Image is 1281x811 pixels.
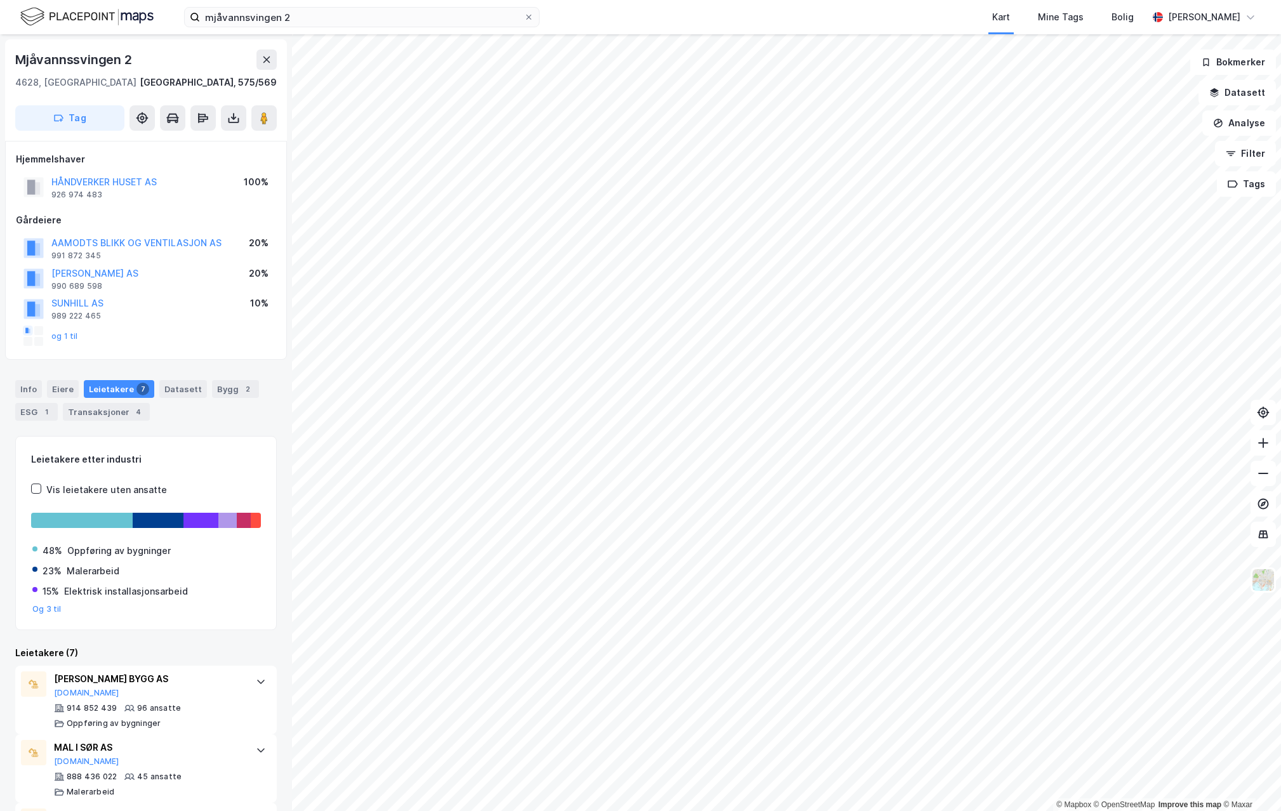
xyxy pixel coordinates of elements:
[32,604,62,614] button: Og 3 til
[249,235,269,251] div: 20%
[137,772,182,782] div: 45 ansatte
[51,190,102,200] div: 926 974 483
[40,406,53,418] div: 1
[15,49,135,70] div: Mjåvannssvingen 2
[51,281,102,291] div: 990 689 598
[67,703,117,713] div: 914 852 439
[1217,171,1276,197] button: Tags
[63,403,150,421] div: Transaksjoner
[137,703,181,713] div: 96 ansatte
[51,311,101,321] div: 989 222 465
[15,105,124,131] button: Tag
[67,787,114,797] div: Malerarbeid
[212,380,259,398] div: Bygg
[136,383,149,395] div: 7
[1251,568,1275,592] img: Z
[54,671,243,687] div: [PERSON_NAME] BYGG AS
[249,266,269,281] div: 20%
[15,403,58,421] div: ESG
[47,380,79,398] div: Eiere
[16,152,276,167] div: Hjemmelshaver
[15,645,277,661] div: Leietakere (7)
[1198,80,1276,105] button: Datasett
[15,75,136,90] div: 4628, [GEOGRAPHIC_DATA]
[46,482,167,498] div: Vis leietakere uten ansatte
[1158,800,1221,809] a: Improve this map
[54,756,119,767] button: [DOMAIN_NAME]
[84,380,154,398] div: Leietakere
[67,718,161,729] div: Oppføring av bygninger
[43,564,62,579] div: 23%
[15,380,42,398] div: Info
[1094,800,1155,809] a: OpenStreetMap
[20,6,154,28] img: logo.f888ab2527a4732fd821a326f86c7f29.svg
[1168,10,1240,25] div: [PERSON_NAME]
[43,584,59,599] div: 15%
[54,688,119,698] button: [DOMAIN_NAME]
[992,10,1010,25] div: Kart
[67,543,171,558] div: Oppføring av bygninger
[43,543,62,558] div: 48%
[54,740,243,755] div: MAL I SØR AS
[1112,10,1134,25] div: Bolig
[241,383,254,395] div: 2
[244,175,269,190] div: 100%
[140,75,277,90] div: [GEOGRAPHIC_DATA], 575/569
[1190,49,1276,75] button: Bokmerker
[67,564,119,579] div: Malerarbeid
[1038,10,1084,25] div: Mine Tags
[250,296,269,311] div: 10%
[159,380,207,398] div: Datasett
[31,452,261,467] div: Leietakere etter industri
[1218,750,1281,811] iframe: Chat Widget
[1215,141,1276,166] button: Filter
[132,406,145,418] div: 4
[200,8,524,27] input: Søk på adresse, matrikkel, gårdeiere, leietakere eller personer
[16,213,276,228] div: Gårdeiere
[64,584,188,599] div: Elektrisk installasjonsarbeid
[1056,800,1091,809] a: Mapbox
[67,772,117,782] div: 888 436 022
[51,251,101,261] div: 991 872 345
[1202,110,1276,136] button: Analyse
